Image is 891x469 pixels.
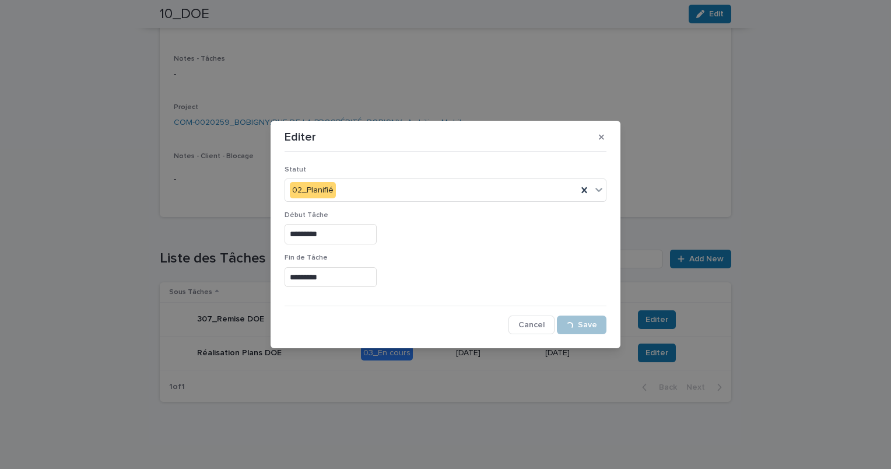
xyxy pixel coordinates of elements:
[508,316,555,334] button: Cancel
[578,321,597,329] span: Save
[285,166,306,173] span: Statut
[285,254,328,261] span: Fin de Tâche
[557,316,606,334] button: Save
[290,182,336,199] div: 02_Planifié
[285,130,316,144] p: Editer
[285,212,328,219] span: Début Tâche
[518,321,545,329] span: Cancel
